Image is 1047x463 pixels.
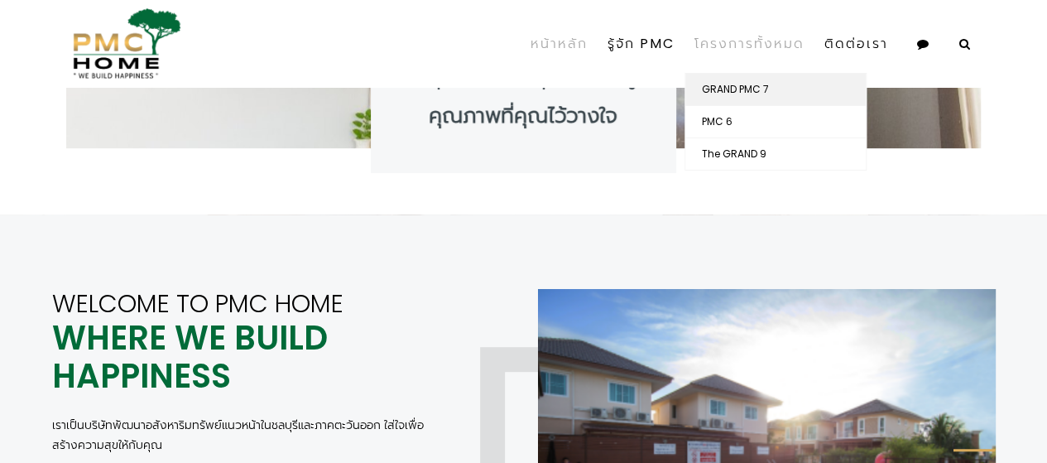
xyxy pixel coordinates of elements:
img: pmc-logo [66,8,181,79]
a: โครงการทั้งหมด [684,15,814,73]
a: รู้จัก PMC [598,15,684,73]
span: Welcome to PMC Home [52,286,343,321]
a: GRAND PMC 7 [685,74,866,105]
a: The GRAND 9 [685,138,866,170]
a: ติดต่อเรา [814,15,898,73]
a: หน้าหลัก [521,15,598,73]
p: เราเป็นบริษัทพัฒนาอสังหาริมทรัพย์แนวหน้าในชลบุรีและภาคตะวันออก ใส่ใจเพื่อสร้างความสุขให้กับคุณ [52,415,431,455]
h2: Where we build happiness [52,319,431,395]
a: PMC 6 [685,106,866,137]
div: คุณภาพที่คุณไว้วางใจ [429,103,617,129]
